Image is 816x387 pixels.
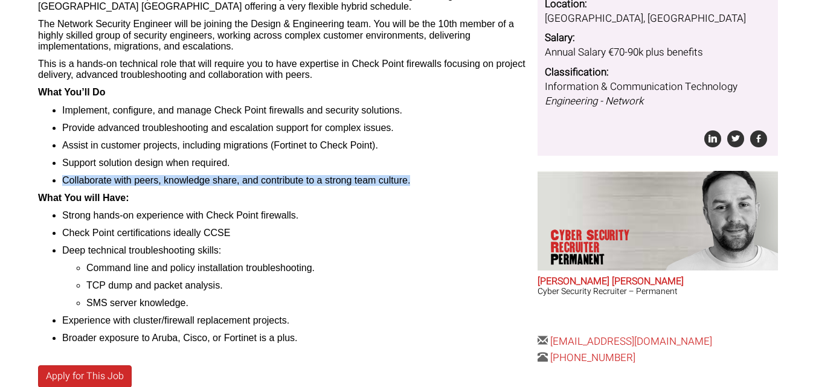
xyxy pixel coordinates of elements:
[551,229,644,266] p: Cyber Security Recruiter
[545,65,771,80] dt: Classification:
[550,334,712,349] a: [EMAIL_ADDRESS][DOMAIN_NAME]
[62,175,528,186] li: Collaborate with peers, knowledge share, and contribute to a strong team culture.
[62,210,528,221] li: Strong hands-on experience with Check Point firewalls.
[62,245,528,256] li: Deep technical troubleshooting skills:
[62,158,528,168] li: Support solution design when required.
[662,171,778,270] img: John James Baird does Cyber Security Recruiter Permanent
[545,45,771,60] dd: Annual Salary €70-90k plus benefits
[62,105,528,116] li: Implement, configure, and manage Check Point firewalls and security solutions.
[545,94,643,109] i: Engineering - Network
[86,263,528,273] li: Command line and policy installation troubleshooting.
[86,298,528,309] li: SMS server knowledge.
[62,123,528,133] li: Provide advanced troubleshooting and escalation support for complex issues.
[62,315,528,326] li: Experience with cluster/firewall replacement projects.
[38,193,129,203] b: What You will Have:
[62,140,528,151] li: Assist in customer projects, including migrations (Fortinet to Check Point).
[550,350,635,365] a: [PHONE_NUMBER]
[538,287,778,296] h3: Cyber Security Recruiter – Permanent
[38,19,528,52] p: The Network Security Engineer will be joining the Design & Engineering team. You will be the 10th...
[38,87,105,97] b: What You’ll Do
[538,277,778,287] h2: [PERSON_NAME] [PERSON_NAME]
[545,31,771,45] dt: Salary:
[551,254,644,266] span: Permanent
[545,80,771,109] dd: Information & Communication Technology
[62,333,528,344] li: Broader exposure to Aruba, Cisco, or Fortinet is a plus.
[38,59,528,81] p: This is a hands-on technical role that will require you to have expertise in Check Point firewall...
[545,11,771,26] dd: [GEOGRAPHIC_DATA], [GEOGRAPHIC_DATA]
[62,228,528,238] li: Check Point certifications ideally CCSE
[86,280,528,291] li: TCP dump and packet analysis.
